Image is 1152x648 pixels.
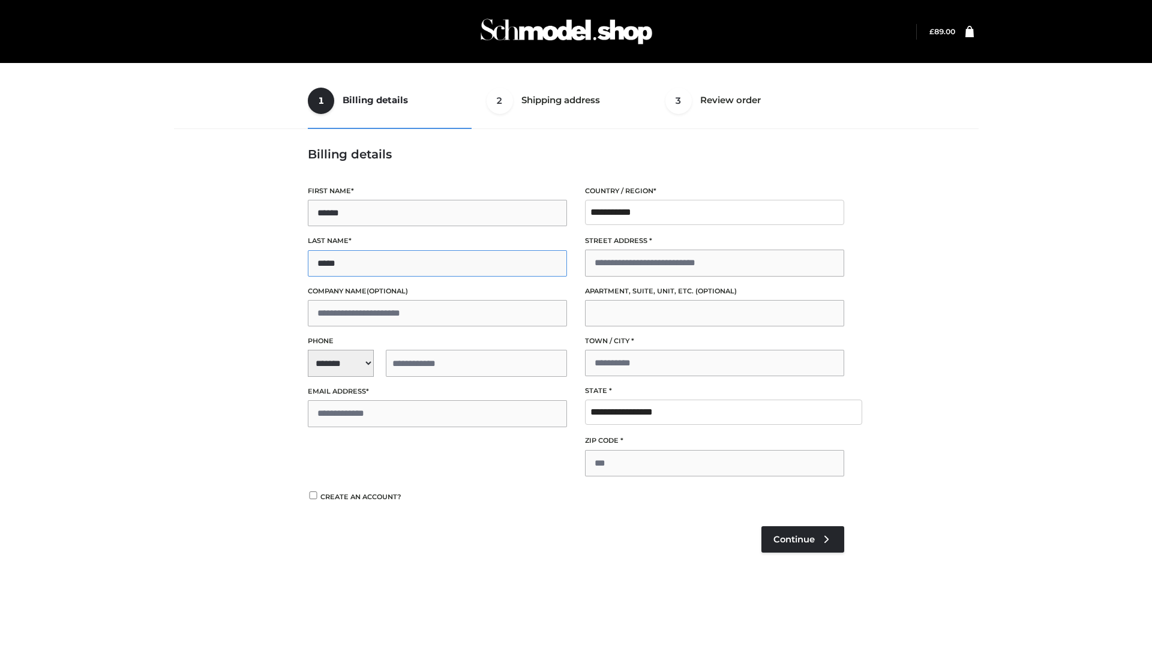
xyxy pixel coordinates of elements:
a: Continue [761,526,844,553]
label: ZIP Code [585,435,844,446]
label: Company name [308,286,567,297]
label: State [585,385,844,397]
label: Country / Region [585,185,844,197]
a: £89.00 [929,27,955,36]
bdi: 89.00 [929,27,955,36]
label: Town / City [585,335,844,347]
label: Street address [585,235,844,247]
span: £ [929,27,934,36]
label: Apartment, suite, unit, etc. [585,286,844,297]
span: Continue [773,534,815,545]
span: (optional) [695,287,737,295]
img: Schmodel Admin 964 [476,8,656,55]
label: Last name [308,235,567,247]
span: Create an account? [320,493,401,501]
label: Email address [308,386,567,397]
span: (optional) [367,287,408,295]
label: Phone [308,335,567,347]
input: Create an account? [308,491,319,499]
label: First name [308,185,567,197]
h3: Billing details [308,147,844,161]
